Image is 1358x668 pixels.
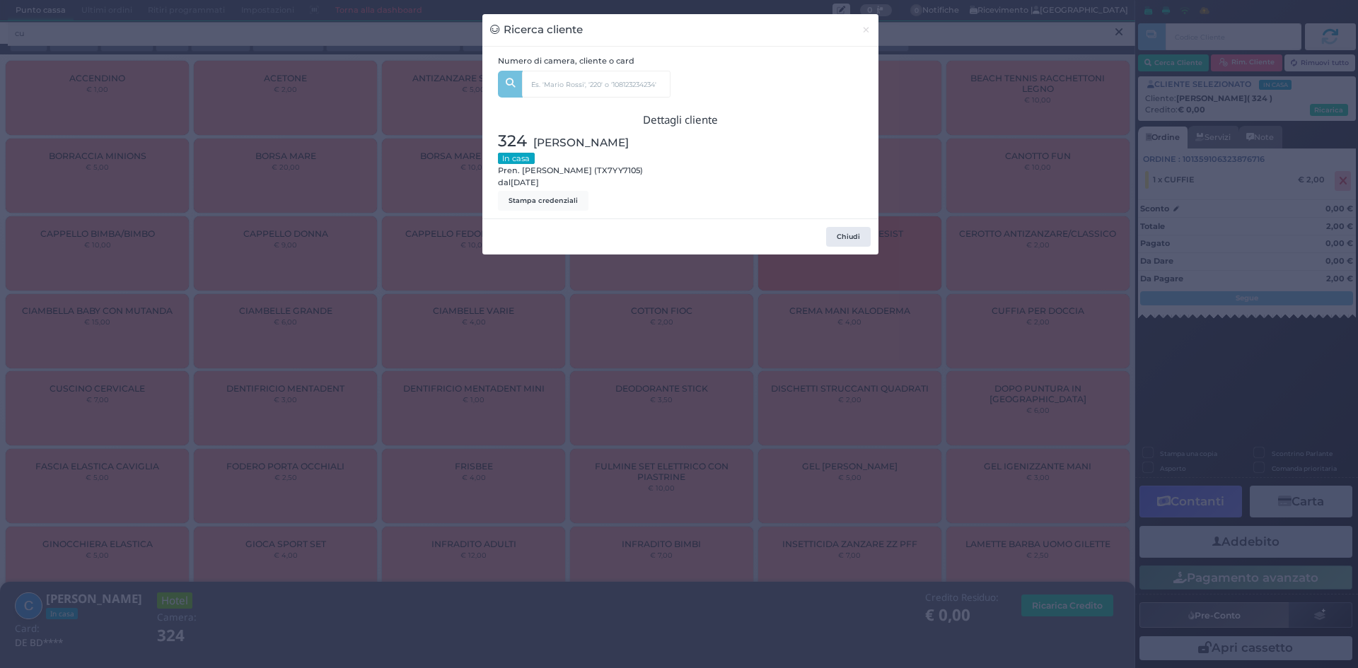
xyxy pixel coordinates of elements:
[522,71,671,98] input: Es. 'Mario Rossi', '220' o '108123234234'
[490,129,680,211] div: Pren. [PERSON_NAME] (TX7YY7105) dal
[826,227,871,247] button: Chiudi
[498,191,588,211] button: Stampa credenziali
[498,153,535,164] small: In casa
[498,129,527,153] span: 324
[511,177,539,189] span: [DATE]
[533,134,629,151] span: [PERSON_NAME]
[498,55,634,67] label: Numero di camera, cliente o card
[490,22,583,38] h3: Ricerca cliente
[854,14,878,46] button: Chiudi
[861,22,871,37] span: ×
[498,114,864,126] h3: Dettagli cliente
